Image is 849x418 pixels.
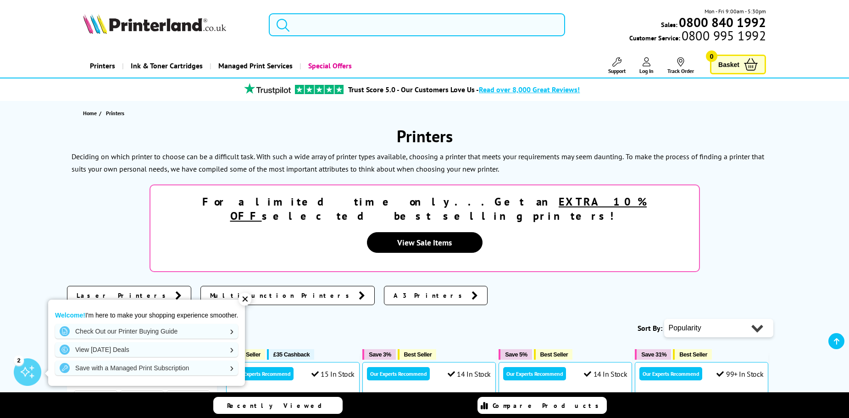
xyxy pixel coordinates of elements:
a: Trust Score 5.0 - Our Customers Love Us -Read over 8,000 Great Reviews! [348,85,580,94]
span: Support [608,67,626,74]
button: Save 31% [635,349,671,360]
p: To make the process of finding a printer that suits your own personal needs, we have compiled som... [72,152,764,173]
span: £35 Cashback [273,351,310,358]
a: Track Order [667,57,694,74]
img: Printerland Logo [83,14,226,34]
span: Best Seller [233,351,261,358]
span: Ink & Toner Cartridges [131,54,203,78]
span: Customer Service: [629,31,766,42]
a: Check Out our Printer Buying Guide [55,324,238,339]
a: Save with a Managed Print Subscription [55,361,238,375]
a: Support [608,57,626,74]
span: Save 31% [641,351,666,358]
a: 0800 840 1992 [677,18,766,27]
a: Home [83,108,99,118]
button: Save 3% [362,349,395,360]
a: Recently Viewed [213,397,343,414]
a: View Sale Items [367,232,483,253]
span: Save 3% [369,351,391,358]
a: Special Offers [300,54,359,78]
b: 0800 840 1992 [679,14,766,31]
span: Log In [639,67,654,74]
a: Ink & Toner Cartridges [122,54,210,78]
button: £35 Cashback [267,349,314,360]
a: Multifunction Printers [200,286,375,305]
strong: For a limited time only...Get an selected best selling printers! [202,195,647,223]
a: Laser Printers [67,286,191,305]
a: Compare Products [477,397,607,414]
span: Multifunction Printers [210,291,354,300]
span: Mon - Fri 9:00am - 5:30pm [705,7,766,16]
div: 14 In Stock [584,369,627,379]
a: Basket 0 [710,55,766,74]
a: View [DATE] Deals [55,342,238,357]
div: 2 [14,355,24,365]
div: 15 In Stock [311,369,355,379]
img: trustpilot rating [295,85,344,94]
button: Best Seller [534,349,573,360]
div: Our Experts Recommend [503,367,566,380]
span: Best Seller [540,351,568,358]
span: Sort By: [638,323,662,333]
strong: Welcome! [55,312,85,319]
span: A3 Printers [394,291,467,300]
span: 0 [706,50,717,62]
a: Printers [83,54,122,78]
p: Deciding on which printer to choose can be a difficult task. With such a wide array of printer ty... [72,152,624,161]
span: Laser Printers [77,291,171,300]
a: Log In [639,57,654,74]
button: Best Seller [398,349,437,360]
span: Read over 8,000 Great Reviews! [479,85,580,94]
div: Our Experts Recommend [367,367,430,380]
a: A3 Printers [384,286,488,305]
div: Our Experts Recommend [231,367,294,380]
div: ✕ [239,293,251,306]
span: Best Seller [679,351,707,358]
h1: Printers [67,125,782,147]
a: Printerland Logo [83,14,257,36]
span: Best Seller [404,351,432,358]
button: Best Seller [673,349,712,360]
div: Our Experts Recommend [639,367,702,380]
span: Printers [106,110,124,117]
span: Sales: [661,20,677,29]
span: 0800 995 1992 [680,31,766,40]
a: Managed Print Services [210,54,300,78]
button: Best Seller [226,349,265,360]
button: Save 5% [499,349,532,360]
span: Compare Products [493,401,604,410]
img: trustpilot rating [240,83,295,95]
p: I'm here to make your shopping experience smoother. [55,311,238,319]
div: 99+ In Stock [716,369,763,379]
span: Recently Viewed [227,401,331,410]
div: 14 In Stock [448,369,491,379]
u: EXTRA 10% OFF [230,195,647,223]
span: Save 5% [505,351,527,358]
span: Basket [718,58,739,71]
